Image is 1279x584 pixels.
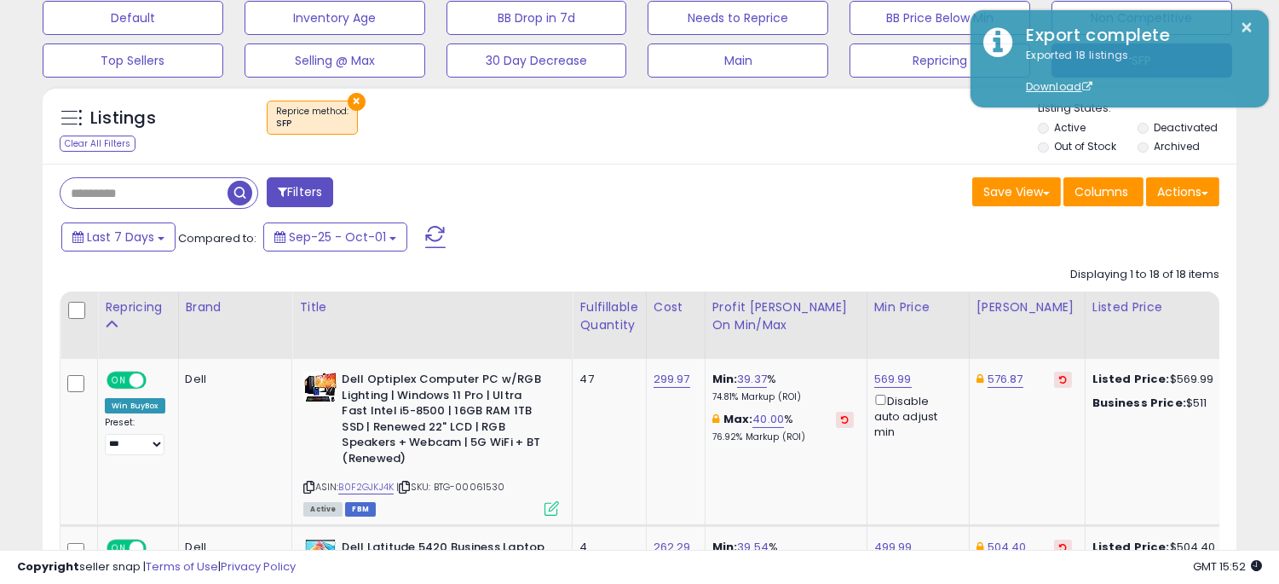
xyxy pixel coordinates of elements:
[752,411,784,428] a: 40.00
[654,298,698,316] div: Cost
[17,559,296,575] div: seller snap | |
[61,223,176,252] button: Last 7 Days
[105,298,171,316] div: Repricing
[972,177,1061,206] button: Save View
[146,558,218,575] a: Terms of Use
[221,558,296,575] a: Privacy Policy
[345,502,376,517] span: FBM
[1026,79,1092,94] a: Download
[105,398,165,413] div: Win BuyBox
[303,502,343,517] span: All listings currently available for purchase on Amazon
[245,1,425,35] button: Inventory Age
[1092,396,1234,411] div: $511
[648,1,828,35] button: Needs to Reprice
[105,417,165,455] div: Preset:
[1193,558,1262,575] span: 2025-10-9 15:52 GMT
[874,298,962,316] div: Min Price
[1241,17,1254,38] button: ×
[144,373,171,388] span: OFF
[723,411,753,427] b: Max:
[396,480,504,494] span: | SKU: BTG-00061530
[1092,372,1234,387] div: $569.99
[186,372,279,387] div: Dell
[178,230,256,246] span: Compared to:
[654,371,690,388] a: 299.97
[303,372,559,514] div: ASIN:
[737,371,767,388] a: 39.37
[348,93,366,111] button: ×
[1038,101,1236,117] p: Listing States:
[1154,139,1200,153] label: Archived
[303,372,337,402] img: 51rytANKuDL._SL40_.jpg
[17,558,79,575] strong: Copyright
[90,107,156,130] h5: Listings
[1070,267,1219,283] div: Displaying 1 to 18 of 18 items
[712,431,854,443] p: 76.92% Markup (ROI)
[1013,48,1256,95] div: Exported 18 listings.
[850,1,1030,35] button: BB Price Below Min
[43,1,223,35] button: Default
[276,105,349,130] span: Reprice method :
[1092,371,1170,387] b: Listed Price:
[977,298,1078,316] div: [PERSON_NAME]
[712,412,854,443] div: %
[874,371,912,388] a: 569.99
[1054,120,1086,135] label: Active
[648,43,828,78] button: Main
[299,298,565,316] div: Title
[1051,1,1232,35] button: Non Competitive
[705,292,867,359] th: The percentage added to the cost of goods (COGS) that forms the calculator for Min & Max prices.
[43,43,223,78] button: Top Sellers
[874,391,956,440] div: Disable auto adjust min
[342,372,549,471] b: Dell Optiplex Computer PC w/RGB Lighting | Windows 11 Pro | Ultra Fast Intel i5-8500 | 16GB RAM 1...
[1054,139,1116,153] label: Out of Stock
[267,177,333,207] button: Filters
[338,480,394,494] a: B0F2GJKJ4K
[289,228,386,246] span: Sep-25 - Oct-01
[712,372,854,403] div: %
[87,228,154,246] span: Last 7 Days
[579,298,638,334] div: Fulfillable Quantity
[1063,177,1144,206] button: Columns
[263,223,407,252] button: Sep-25 - Oct-01
[712,371,738,387] b: Min:
[712,391,854,403] p: 74.81% Markup (ROI)
[712,298,860,334] div: Profit [PERSON_NAME] on Min/Max
[1154,120,1218,135] label: Deactivated
[1013,23,1256,48] div: Export complete
[1074,183,1128,200] span: Columns
[850,43,1030,78] button: Repricing
[1092,395,1186,411] b: Business Price:
[276,118,349,130] div: SFP
[186,298,285,316] div: Brand
[60,136,135,152] div: Clear All Filters
[1092,298,1240,316] div: Listed Price
[446,43,627,78] button: 30 Day Decrease
[1146,177,1219,206] button: Actions
[446,1,627,35] button: BB Drop in 7d
[988,371,1023,388] a: 576.87
[245,43,425,78] button: Selling @ Max
[579,372,632,387] div: 47
[108,373,130,388] span: ON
